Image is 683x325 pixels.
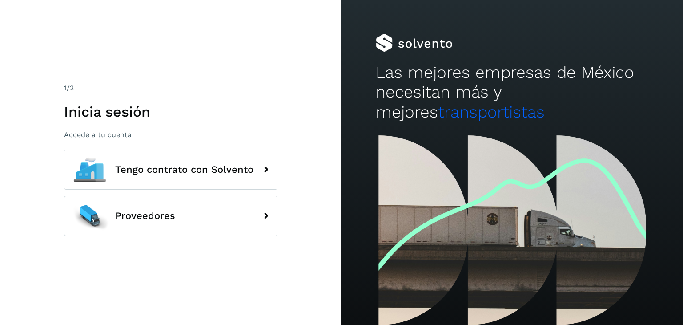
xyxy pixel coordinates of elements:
p: Accede a tu cuenta [64,130,277,139]
span: Proveedores [115,211,175,221]
span: Tengo contrato con Solvento [115,164,253,175]
div: /2 [64,83,277,93]
button: Proveedores [64,196,277,236]
button: Tengo contrato con Solvento [64,150,277,190]
h1: Inicia sesión [64,103,277,120]
span: 1 [64,84,67,92]
h2: Las mejores empresas de México necesitan más y mejores [376,63,649,122]
span: transportistas [438,102,545,122]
